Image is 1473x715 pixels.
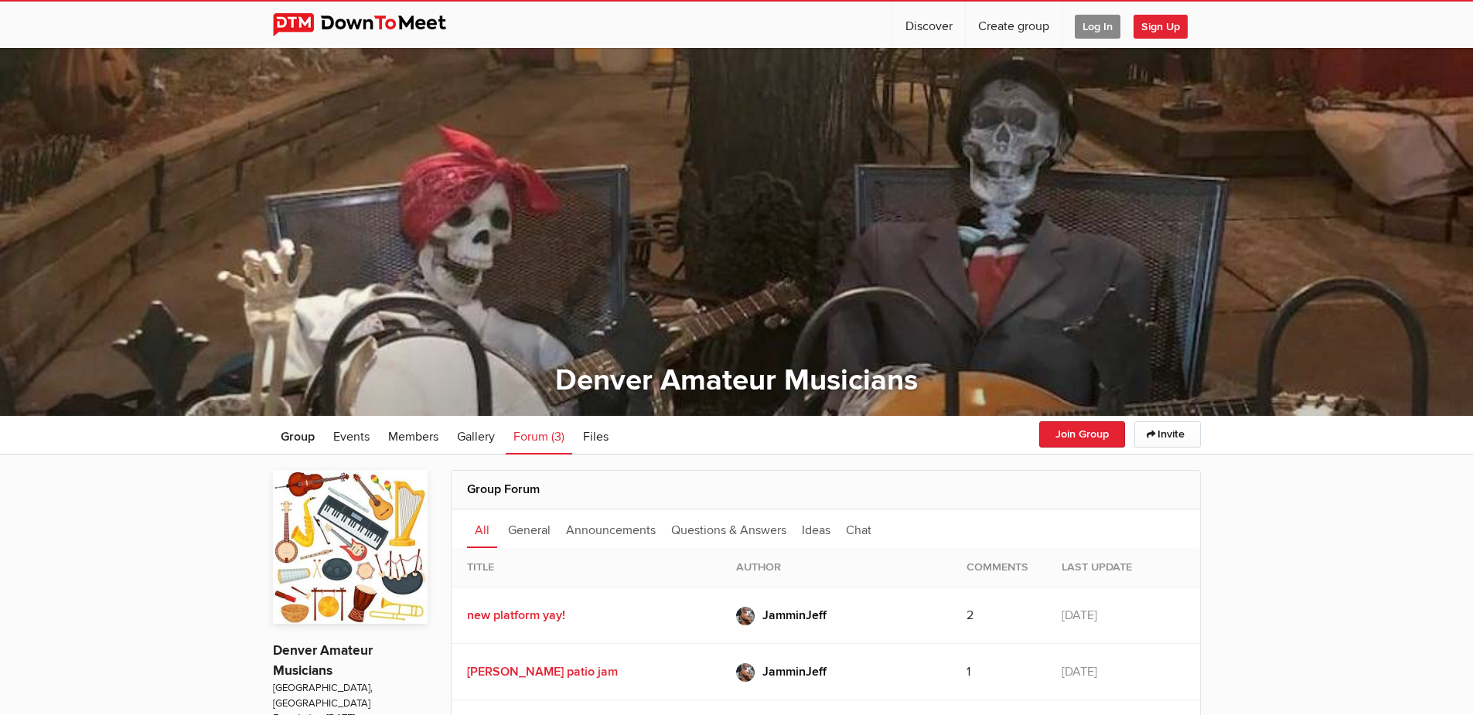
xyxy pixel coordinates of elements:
a: [PERSON_NAME] patio jam [467,664,618,679]
a: Create group [966,2,1062,48]
th: Last Update [1046,548,1200,587]
span: JamminJeff [762,608,827,623]
a: Denver Amateur Musicians [555,363,918,398]
a: Files [575,416,616,455]
th: Comments [951,548,1046,587]
a: JamminJeff [736,603,936,628]
a: Forum (3) [506,416,572,455]
span: Events [333,429,370,444]
span: Gallery [457,429,495,444]
span: Group [281,429,315,444]
span: (3) [551,429,564,444]
a: Gallery [449,416,503,455]
a: Group [273,416,322,455]
img: JamminJeff [736,663,755,682]
a: Announcements [558,509,663,548]
a: Sign Up [1134,2,1200,48]
h2: Group Forum [467,471,1185,508]
a: JamminJeff [736,659,936,684]
a: All [467,509,497,548]
a: Members [380,416,446,455]
a: General [500,509,558,548]
span: [GEOGRAPHIC_DATA], [GEOGRAPHIC_DATA] [273,681,428,711]
th: Title [452,548,721,587]
span: Sign Up [1134,15,1188,39]
span: JamminJeff [762,664,827,679]
span: 2 [967,608,973,623]
img: Denver Amateur Musicians [273,470,428,624]
a: Questions & Answers [663,509,794,548]
a: Denver Amateur Musicians [273,642,373,679]
span: [DATE] [1062,608,1097,623]
a: Discover [893,2,965,48]
img: JamminJeff [736,607,755,625]
button: Join Group [1039,421,1125,448]
span: Log In [1075,15,1120,39]
span: Members [388,429,438,444]
th: Author [721,548,951,587]
a: Invite [1134,421,1201,448]
a: Chat [838,509,879,548]
img: DownToMeet [273,13,470,36]
a: Ideas [794,509,838,548]
span: Forum [513,429,548,444]
span: Files [583,429,609,444]
span: 1 [967,664,970,679]
a: Events [326,416,377,455]
a: new platform yay! [467,608,565,623]
span: [DATE] [1062,664,1097,679]
a: Log In [1062,2,1133,48]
